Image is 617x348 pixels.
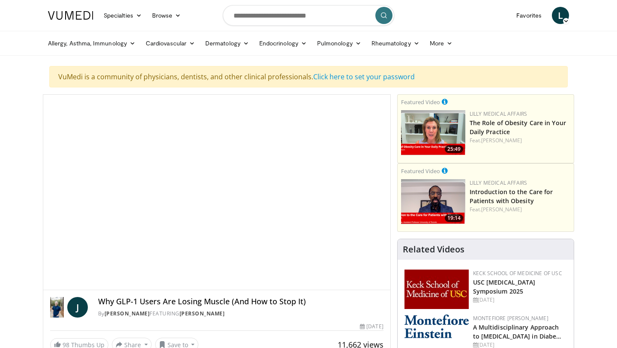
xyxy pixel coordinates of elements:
[470,137,570,144] div: Feat.
[425,35,458,52] a: More
[98,297,383,306] h4: Why GLP-1 Users Are Losing Muscle (And How to Stop It)
[470,206,570,213] div: Feat.
[401,179,465,224] img: acc2e291-ced4-4dd5-b17b-d06994da28f3.png.150x105_q85_crop-smart_upscale.png
[98,310,383,318] div: By FEATURING
[180,310,225,317] a: [PERSON_NAME]
[481,206,522,213] a: [PERSON_NAME]
[141,35,200,52] a: Cardiovascular
[50,297,64,318] img: Dr. Jordan Rennicke
[254,35,312,52] a: Endocrinology
[366,35,425,52] a: Rheumatology
[473,315,548,322] a: Montefiore [PERSON_NAME]
[470,110,527,117] a: Lilly Medical Affairs
[43,95,390,290] video-js: Video Player
[473,323,562,340] a: A Multidisciplinary Approach to [MEDICAL_DATA] in Diabe…
[404,315,469,338] img: b0142b4c-93a1-4b58-8f91-5265c282693c.png.150x105_q85_autocrop_double_scale_upscale_version-0.2.png
[43,35,141,52] a: Allergy, Asthma, Immunology
[49,66,568,87] div: VuMedi is a community of physicians, dentists, and other clinical professionals.
[48,11,93,20] img: VuMedi Logo
[473,270,562,277] a: Keck School of Medicine of USC
[360,323,383,330] div: [DATE]
[401,167,440,175] small: Featured Video
[470,188,553,205] a: Introduction to the Care for Patients with Obesity
[445,145,463,153] span: 25:49
[552,7,569,24] a: L
[200,35,254,52] a: Dermatology
[105,310,150,317] a: [PERSON_NAME]
[481,137,522,144] a: [PERSON_NAME]
[401,110,465,155] a: 25:49
[473,278,536,295] a: USC [MEDICAL_DATA] Symposium 2025
[223,5,394,26] input: Search topics, interventions
[470,119,566,136] a: The Role of Obesity Care in Your Daily Practice
[401,98,440,106] small: Featured Video
[404,270,469,309] img: 7b941f1f-d101-407a-8bfa-07bd47db01ba.png.150x105_q85_autocrop_double_scale_upscale_version-0.2.jpg
[401,179,465,224] a: 19:14
[67,297,88,318] a: J
[313,72,415,81] a: Click here to set your password
[312,35,366,52] a: Pulmonology
[99,7,147,24] a: Specialties
[470,179,527,186] a: Lilly Medical Affairs
[147,7,186,24] a: Browse
[401,110,465,155] img: e1208b6b-349f-4914-9dd7-f97803bdbf1d.png.150x105_q85_crop-smart_upscale.png
[473,296,567,304] div: [DATE]
[403,244,464,255] h4: Related Videos
[511,7,547,24] a: Favorites
[445,214,463,222] span: 19:14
